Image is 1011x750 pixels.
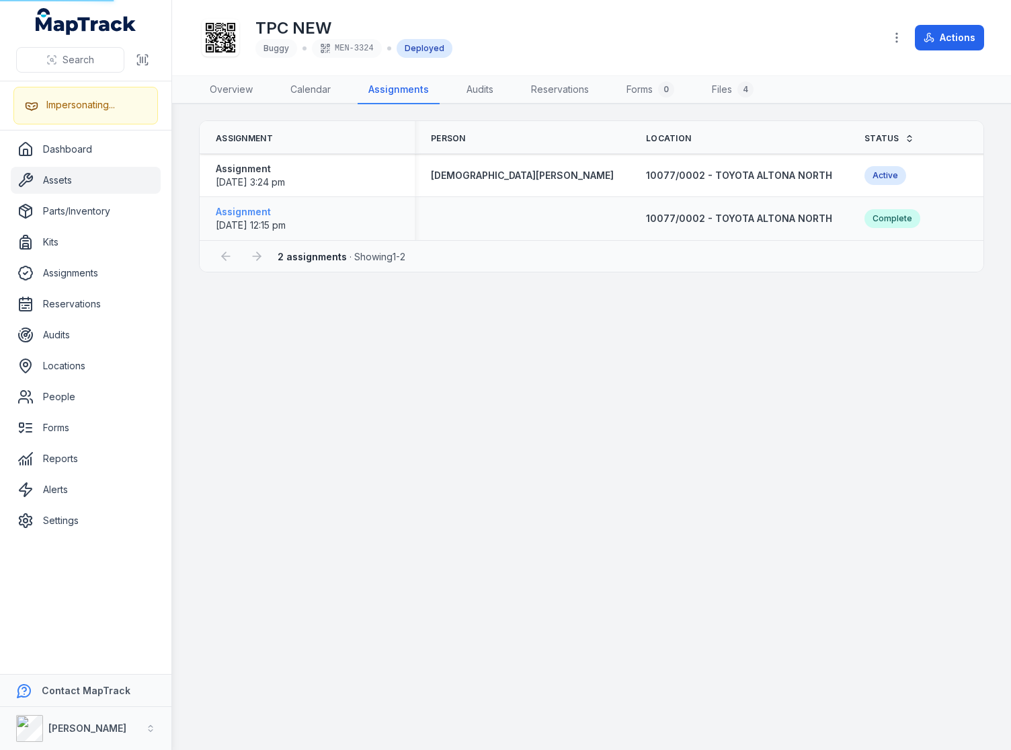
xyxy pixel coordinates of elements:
a: Overview [199,76,264,104]
h1: TPC NEW [255,17,452,39]
time: 14/08/2025, 3:24:20 pm [216,176,285,188]
div: Complete [864,209,920,228]
strong: Assignment [216,205,286,219]
a: Dashboard [11,136,161,163]
div: Impersonating... [46,98,115,112]
a: Reports [11,445,161,472]
button: Search [16,47,124,73]
time: 18/07/2025, 12:15:48 pm [216,219,286,231]
a: Audits [456,76,504,104]
div: Active [864,166,906,185]
span: Person [431,133,466,144]
a: MapTrack [36,8,136,35]
a: Assignment[DATE] 12:15 pm [216,205,286,232]
a: Assignments [358,76,440,104]
span: Buggy [264,43,289,53]
a: Assignment[DATE] 3:24 pm [216,162,285,189]
strong: [PERSON_NAME] [48,722,126,734]
button: Actions [915,25,984,50]
a: Forms0 [616,76,685,104]
a: 10077/0002 - TOYOTA ALTONA NORTH [646,212,832,225]
a: [DEMOGRAPHIC_DATA][PERSON_NAME] [431,169,614,182]
a: Audits [11,322,161,348]
a: Parts/Inventory [11,198,161,225]
div: 0 [658,81,674,98]
span: [DATE] 12:15 pm [216,219,286,231]
a: Reservations [11,291,161,317]
div: MEN-3324 [312,39,382,58]
a: People [11,383,161,410]
a: Kits [11,229,161,256]
span: Location [646,133,691,144]
span: 10077/0002 - TOYOTA ALTONA NORTH [646,213,832,224]
a: Reservations [520,76,600,104]
strong: Contact MapTrack [42,685,130,696]
a: Status [864,133,914,144]
div: Deployed [397,39,452,58]
span: Search [63,53,94,67]
a: Forms [11,414,161,441]
a: Locations [11,352,161,379]
div: 4 [737,81,754,98]
a: 10077/0002 - TOYOTA ALTONA NORTH [646,169,832,182]
span: Status [864,133,899,144]
a: Calendar [280,76,341,104]
a: Assignments [11,260,161,287]
a: Alerts [11,476,161,503]
a: Settings [11,507,161,534]
strong: 2 assignments [278,251,347,262]
span: 10077/0002 - TOYOTA ALTONA NORTH [646,170,832,181]
span: [DATE] 3:24 pm [216,176,285,188]
a: Assets [11,167,161,194]
strong: Assignment [216,162,285,176]
a: Files4 [701,76,764,104]
span: Assignment [216,133,273,144]
span: · Showing 1 - 2 [278,251,405,262]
